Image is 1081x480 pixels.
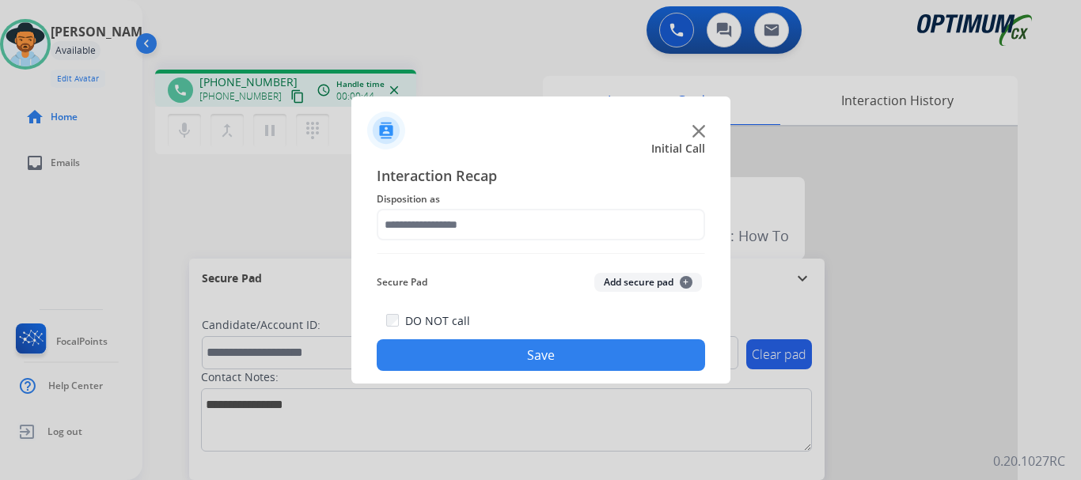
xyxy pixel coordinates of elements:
[993,452,1065,471] p: 0.20.1027RC
[405,313,470,329] label: DO NOT call
[651,141,705,157] span: Initial Call
[594,273,702,292] button: Add secure pad+
[377,190,705,209] span: Disposition as
[377,339,705,371] button: Save
[680,276,692,289] span: +
[377,253,705,254] img: contact-recap-line.svg
[377,273,427,292] span: Secure Pad
[367,111,405,149] img: contactIcon
[377,164,705,190] span: Interaction Recap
